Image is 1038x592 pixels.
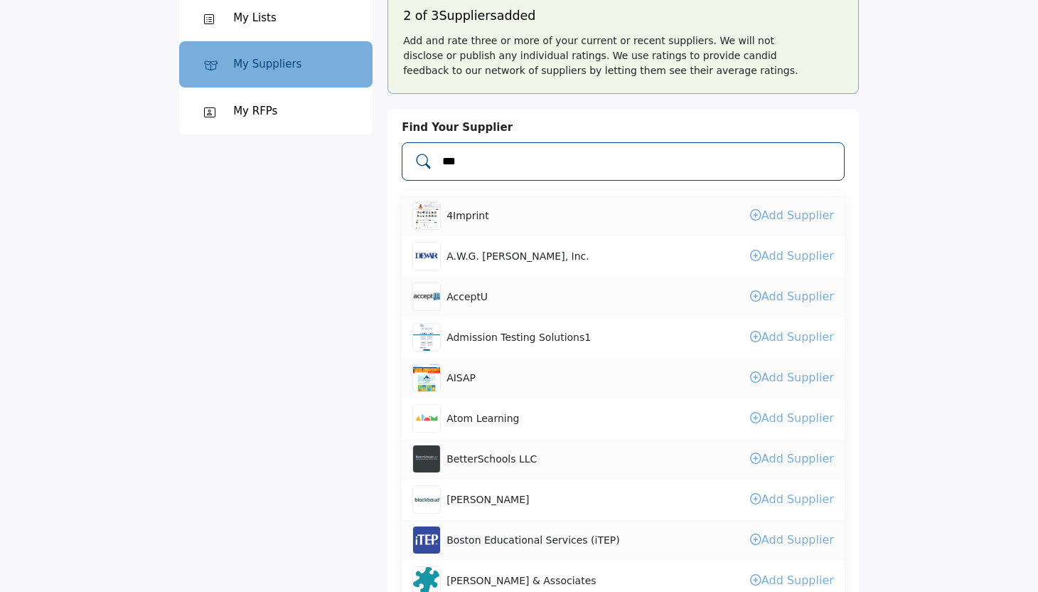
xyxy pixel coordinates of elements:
span: Atom Learning [446,411,519,426]
img: atom-learning logo [412,404,441,433]
label: Find Your Supplier [402,120,513,136]
a: Add Supplier [750,371,834,384]
a: Add Supplier [750,411,834,425]
h5: 2 of 3 added [403,9,843,23]
a: Add Supplier [750,249,834,263]
img: boston-educational-services-itep logo [412,526,441,554]
img: blackbaud logo [412,485,441,514]
span: BetterSchools LLC [446,452,537,467]
div: My Lists [233,10,277,26]
img: betterschools-llc logo [412,445,441,473]
a: Add Supplier [750,492,834,506]
a: Add Supplier [750,573,834,587]
img: acceptu logo [412,282,441,311]
a: Add Supplier [750,452,834,465]
input: Add and rate your suppliers [441,152,835,171]
img: 4imprint logo [412,201,441,230]
img: awg-dewar-inc logo [412,242,441,270]
span: 4Imprint [446,208,489,223]
div: Add and rate three or more of your current or recent suppliers. We will not disclose or publish a... [403,33,843,78]
div: My RFPs [233,103,277,120]
span: AcceptU [446,290,488,305]
div: My Suppliers [233,56,301,73]
span: Admission Testing Solutions1 [446,330,591,345]
span: A.W.G. Dewar, Inc. [446,249,589,264]
span: Carney, Sandoe & Associates [446,573,596,588]
span: Suppliers [439,9,496,23]
img: admission-testing-solutions-1 logo [412,323,441,351]
a: Add Supplier [750,208,834,222]
a: Add Supplier [750,330,834,344]
span: Boston Educational Services (iTEP) [446,533,620,548]
span: AISAP [446,371,476,386]
a: Add Supplier [750,290,834,303]
a: Add Supplier [750,533,834,546]
img: aisap logo [412,364,441,392]
span: Blackbaud [446,492,529,507]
